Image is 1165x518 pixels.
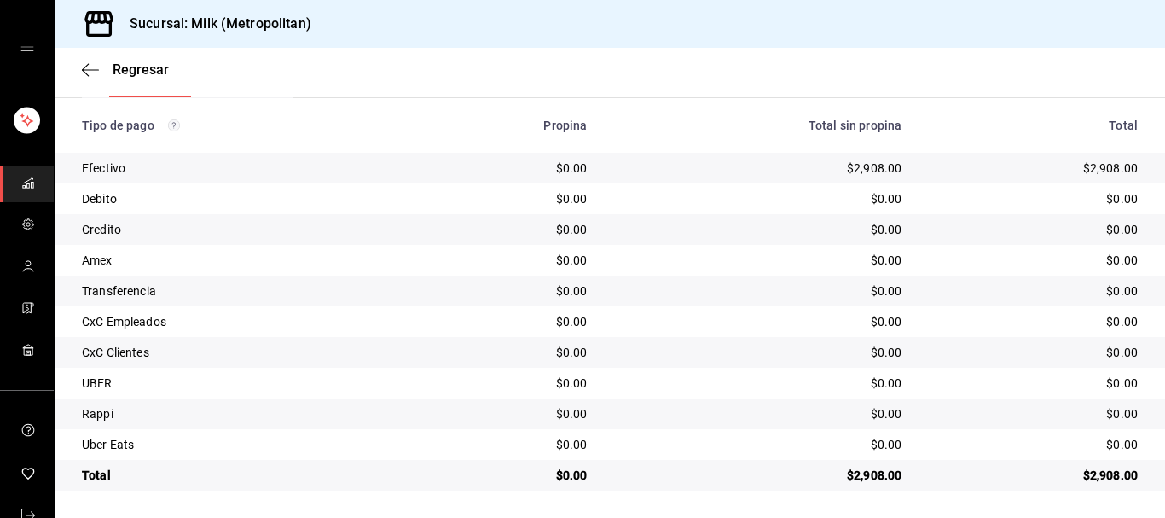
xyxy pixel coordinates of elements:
div: $0.00 [929,190,1138,207]
div: CxC Empleados [82,313,403,330]
div: Transferencia [82,282,403,300]
div: $0.00 [430,252,587,269]
div: Debito [82,190,403,207]
div: $0.00 [929,344,1138,361]
div: $0.00 [615,190,902,207]
div: $2,908.00 [615,160,902,177]
div: Total [82,467,403,484]
div: Rappi [82,405,403,422]
div: CxC Clientes [82,344,403,361]
div: Total sin propina [615,119,902,132]
svg: Los pagos realizados con Pay y otras terminales son montos brutos. [168,119,180,131]
div: Amex [82,252,403,269]
div: $0.00 [430,344,587,361]
div: Propina [430,119,587,132]
div: $0.00 [929,405,1138,422]
div: $0.00 [929,282,1138,300]
div: UBER [82,375,403,392]
div: $2,908.00 [929,160,1138,177]
div: $0.00 [430,467,587,484]
button: Regresar [82,61,169,78]
div: $2,908.00 [929,467,1138,484]
div: $0.00 [929,252,1138,269]
div: $0.00 [929,313,1138,330]
div: $0.00 [929,221,1138,238]
div: $0.00 [430,375,587,392]
div: $0.00 [615,344,902,361]
span: Regresar [113,61,169,78]
div: $0.00 [430,282,587,300]
div: $2,908.00 [615,467,902,484]
div: Efectivo [82,160,403,177]
div: Uber Eats [82,436,403,453]
div: $0.00 [929,436,1138,453]
div: $0.00 [430,313,587,330]
div: Tipo de pago [82,119,403,132]
div: $0.00 [430,221,587,238]
div: $0.00 [615,313,902,330]
h3: Sucursal: Milk (Metropolitan) [116,14,311,34]
div: $0.00 [430,405,587,422]
div: $0.00 [615,282,902,300]
div: $0.00 [430,190,587,207]
div: $0.00 [615,405,902,422]
div: $0.00 [615,436,902,453]
div: $0.00 [430,436,587,453]
div: $0.00 [929,375,1138,392]
button: open drawer [20,44,34,58]
div: $0.00 [430,160,587,177]
div: $0.00 [615,221,902,238]
div: $0.00 [615,252,902,269]
div: $0.00 [615,375,902,392]
div: Credito [82,221,403,238]
div: Total [929,119,1138,132]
